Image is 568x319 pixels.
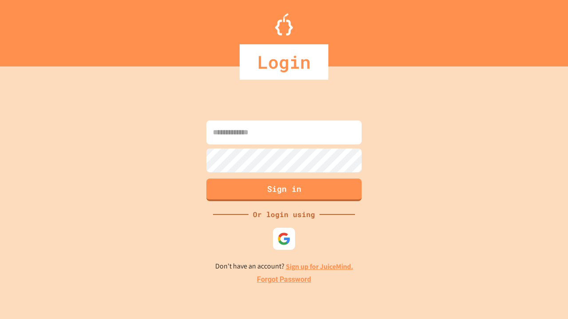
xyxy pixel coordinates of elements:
[277,232,291,245] img: google-icon.svg
[206,179,362,201] button: Sign in
[240,44,328,80] div: Login
[275,13,293,35] img: Logo.svg
[286,262,353,271] a: Sign up for JuiceMind.
[257,274,311,285] a: Forgot Password
[248,209,319,220] div: Or login using
[215,261,353,272] p: Don't have an account?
